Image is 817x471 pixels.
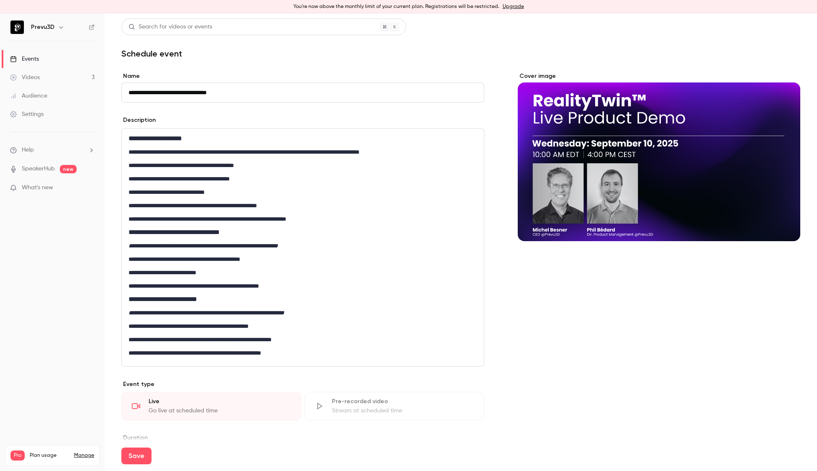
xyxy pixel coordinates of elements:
span: Pro [10,450,25,461]
div: Search for videos or events [128,23,212,31]
a: SpeakerHub [22,165,55,173]
a: Manage [74,452,94,459]
div: Videos [10,73,40,82]
span: new [60,165,77,173]
span: What's new [22,183,53,192]
h6: Prevu3D [31,23,54,31]
div: Pre-recorded video [332,397,474,406]
a: Upgrade [503,3,524,10]
button: Save [121,448,152,464]
section: Cover image [518,72,800,241]
li: help-dropdown-opener [10,146,95,154]
div: Stream at scheduled time [332,407,474,415]
span: Help [22,146,34,154]
div: Events [10,55,39,63]
label: Description [121,116,156,124]
label: Cover image [518,72,800,80]
div: Live [149,397,291,406]
img: Prevu3D [10,21,24,34]
label: Name [121,72,484,80]
span: Plan usage [30,452,69,459]
div: LiveGo live at scheduled time [121,392,301,420]
section: description [121,128,484,367]
div: Settings [10,110,44,118]
div: Go live at scheduled time [149,407,291,415]
p: Event type [121,380,484,389]
div: Audience [10,92,47,100]
h1: Schedule event [121,49,800,59]
div: editor [122,129,484,366]
div: Pre-recorded videoStream at scheduled time [305,392,485,420]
